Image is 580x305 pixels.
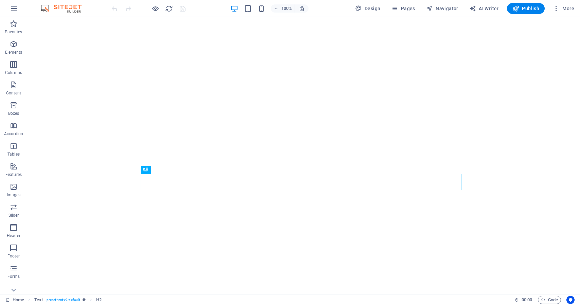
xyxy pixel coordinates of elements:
h6: 100% [281,4,292,13]
button: AI Writer [467,3,502,14]
button: Design [352,3,383,14]
p: Content [6,90,21,96]
p: Elements [5,50,22,55]
button: Publish [507,3,545,14]
p: Features [5,172,22,177]
button: 100% [271,4,295,13]
i: On resize automatically adjust zoom level to fit chosen device. [299,5,305,12]
p: Images [7,192,21,198]
button: More [550,3,577,14]
p: Footer [7,253,20,259]
span: Design [355,5,381,12]
span: Code [541,296,558,304]
img: Editor Logo [39,4,90,13]
span: : [526,297,527,302]
span: Navigator [426,5,458,12]
span: 00 00 [522,296,532,304]
button: Click here to leave preview mode and continue editing [151,4,159,13]
i: Reload page [165,5,173,13]
p: Columns [5,70,22,75]
span: Publish [512,5,539,12]
p: Boxes [8,111,19,116]
p: Slider [8,213,19,218]
a: Click to cancel selection. Double-click to open Pages [5,296,24,304]
p: Forms [7,274,20,279]
p: Accordion [4,131,23,137]
span: More [553,5,574,12]
span: . preset-text-v2-default [46,296,80,304]
button: Code [538,296,561,304]
p: Header [7,233,20,238]
button: reload [165,4,173,13]
span: AI Writer [469,5,499,12]
button: Usercentrics [566,296,575,304]
span: Click to select. Double-click to edit [34,296,43,304]
div: Design (Ctrl+Alt+Y) [352,3,383,14]
button: Pages [388,3,418,14]
span: Pages [391,5,415,12]
span: Click to select. Double-click to edit [96,296,102,304]
p: Favorites [5,29,22,35]
p: Tables [7,151,20,157]
h6: Session time [514,296,532,304]
i: This element is a customizable preset [83,298,86,302]
nav: breadcrumb [34,296,102,304]
button: Navigator [423,3,461,14]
